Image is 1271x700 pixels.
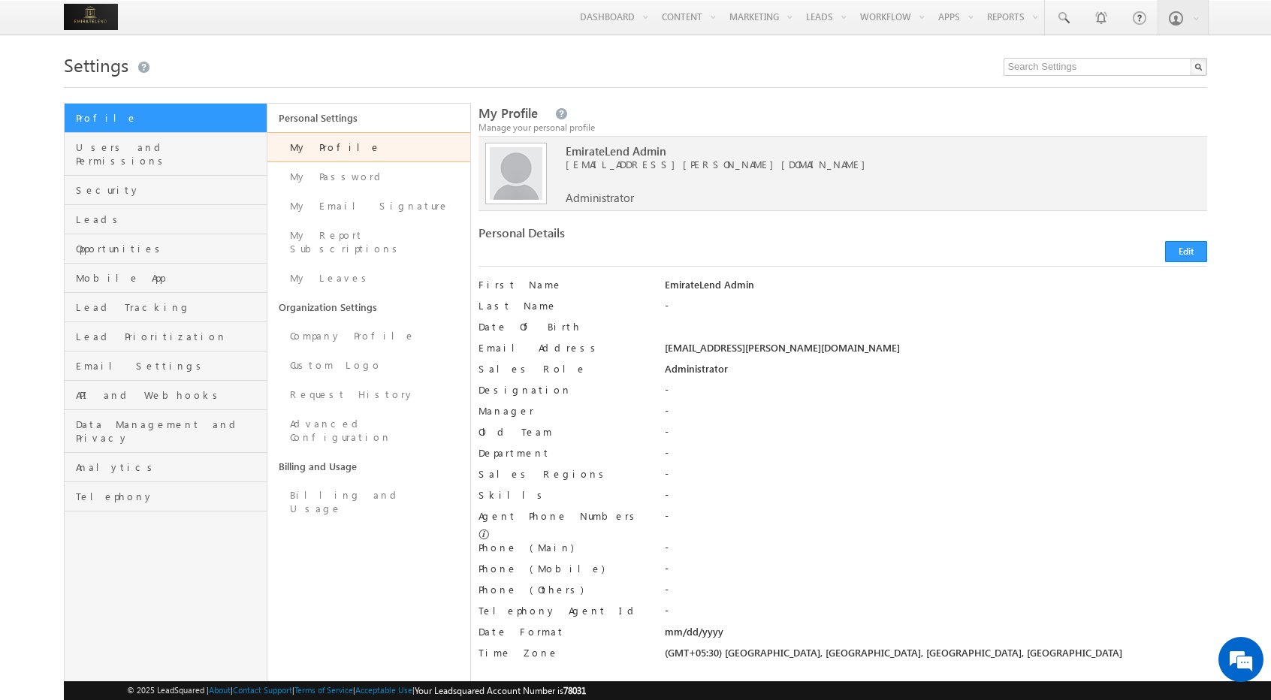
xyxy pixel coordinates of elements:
[479,341,647,355] label: Email Address
[267,293,470,321] a: Organization Settings
[566,158,1149,171] span: [EMAIL_ADDRESS][PERSON_NAME][DOMAIN_NAME]
[479,121,1208,134] div: Manage your personal profile
[267,452,470,481] a: Billing and Usage
[665,541,1207,562] div: -
[209,685,231,695] a: About
[479,467,647,481] label: Sales Regions
[665,425,1207,446] div: -
[665,383,1207,404] div: -
[665,562,1207,583] div: -
[65,293,267,322] a: Lead Tracking
[479,362,647,376] label: Sales Role
[76,213,263,226] span: Leads
[294,685,353,695] a: Terms of Service
[665,404,1207,425] div: -
[267,409,470,452] a: Advanced Configuration
[76,359,263,373] span: Email Settings
[665,583,1207,604] div: -
[76,183,263,197] span: Security
[65,352,267,381] a: Email Settings
[479,320,647,333] label: Date Of Birth
[267,162,470,192] a: My Password
[233,685,292,695] a: Contact Support
[127,683,586,698] span: © 2025 LeadSquared | | | | |
[665,625,1207,646] div: mm/dd/yyyy
[267,321,470,351] a: Company Profile
[566,144,1149,158] span: EmirateLend Admin
[479,446,647,460] label: Department
[65,482,267,511] a: Telephony
[665,509,1207,530] div: -
[76,140,263,167] span: Users and Permissions
[76,242,263,255] span: Opportunities
[479,488,647,502] label: Skills
[479,226,834,247] div: Personal Details
[76,388,263,402] span: API and Webhooks
[65,133,267,176] a: Users and Permissions
[65,104,267,133] a: Profile
[1165,241,1207,262] button: Edit
[1004,58,1207,76] input: Search Settings
[65,264,267,293] a: Mobile App
[479,583,647,596] label: Phone (Others)
[65,322,267,352] a: Lead Prioritization
[76,300,263,314] span: Lead Tracking
[76,460,263,474] span: Analytics
[76,490,263,503] span: Telephony
[479,509,640,523] label: Agent Phone Numbers
[415,685,586,696] span: Your Leadsquared Account Number is
[64,4,119,30] img: Custom Logo
[65,410,267,453] a: Data Management and Privacy
[665,488,1207,509] div: -
[479,625,647,638] label: Date Format
[65,234,267,264] a: Opportunities
[76,418,263,445] span: Data Management and Privacy
[267,221,470,264] a: My Report Subscriptions
[479,383,647,397] label: Designation
[479,541,647,554] label: Phone (Main)
[665,446,1207,467] div: -
[665,362,1207,383] div: Administrator
[267,132,470,162] a: My Profile
[355,685,412,695] a: Acceptable Use
[65,381,267,410] a: API and Webhooks
[566,191,634,204] span: Administrator
[76,271,263,285] span: Mobile App
[479,562,605,575] label: Phone (Mobile)
[665,604,1207,625] div: -
[479,425,647,439] label: Old Team
[479,104,538,122] span: My Profile
[65,205,267,234] a: Leads
[76,330,263,343] span: Lead Prioritization
[65,453,267,482] a: Analytics
[267,192,470,221] a: My Email Signature
[563,685,586,696] span: 78031
[479,299,647,312] label: Last Name
[479,646,647,659] label: Time Zone
[479,278,647,291] label: First Name
[267,351,470,380] a: Custom Logo
[267,264,470,293] a: My Leaves
[65,176,267,205] a: Security
[479,604,647,617] label: Telephony Agent Id
[665,341,1207,362] div: [EMAIL_ADDRESS][PERSON_NAME][DOMAIN_NAME]
[267,380,470,409] a: Request History
[665,467,1207,488] div: -
[665,278,1207,299] div: EmirateLend Admin
[665,646,1207,667] div: (GMT+05:30) [GEOGRAPHIC_DATA], [GEOGRAPHIC_DATA], [GEOGRAPHIC_DATA], [GEOGRAPHIC_DATA]
[479,404,647,418] label: Manager
[267,104,470,132] a: Personal Settings
[64,53,128,77] span: Settings
[76,111,263,125] span: Profile
[267,481,470,523] a: Billing and Usage
[665,299,1207,320] div: -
